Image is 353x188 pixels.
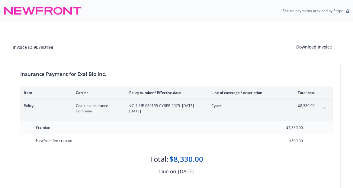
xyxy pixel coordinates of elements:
[169,154,203,164] div: $8,330.00
[292,90,315,95] div: Total cost
[13,44,53,50] div: Invoice ID: 9E79B198
[24,90,66,95] div: Item
[20,70,333,78] div: Insurance Payment for Exai Bio Inc.
[211,103,282,108] span: Cyber
[150,154,168,164] div: Total:
[211,90,282,95] div: Line of coverage / description
[20,99,333,117] div: PolicyCoalition Insurance Company#C-4LUP-039155-CYBER-2025- [DATE]-[DATE]Cyber$8,330.00collapse c...
[319,103,329,113] button: collapse content
[129,90,202,95] div: Policy number / Effective date
[36,138,72,143] span: Newfront fee / rebate
[129,103,202,114] span: #C-4LUP-039155-CYBER-2025 - [DATE]-[DATE]
[76,103,120,114] span: Coalition Insurance Company
[292,103,315,108] span: $8,330.00
[76,90,120,95] div: Carrier
[24,103,66,108] span: Policy
[36,125,51,130] span: Premium
[267,136,306,146] input: 0.00
[267,123,306,132] input: 0.00
[159,168,176,175] div: Due on
[283,8,343,13] p: Secure payments provided by Stripe
[178,168,194,175] div: [DATE]
[287,41,340,53] button: Download Invoice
